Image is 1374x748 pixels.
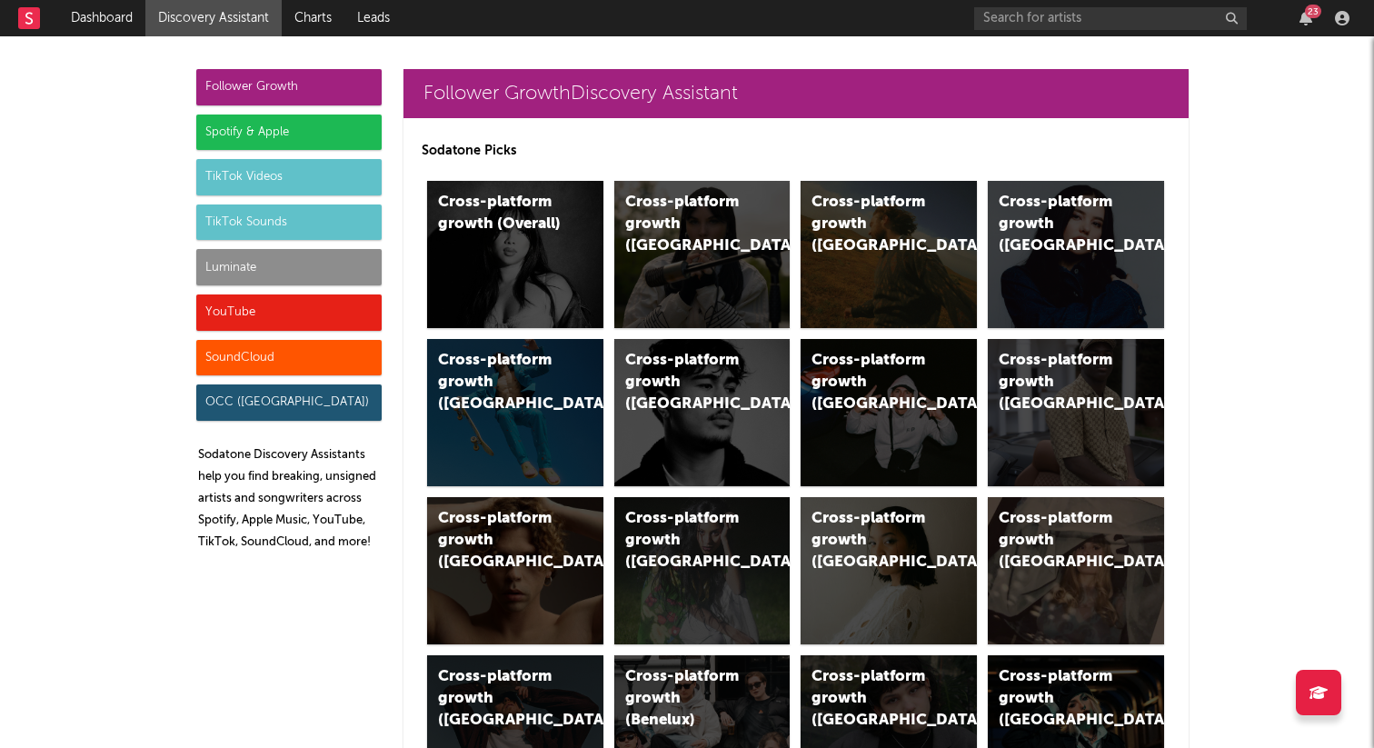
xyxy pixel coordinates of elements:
div: Cross-platform growth ([GEOGRAPHIC_DATA]/GSA) [811,350,935,415]
div: Cross-platform growth ([GEOGRAPHIC_DATA]) [438,666,562,732]
div: Cross-platform growth ([GEOGRAPHIC_DATA]) [999,192,1122,257]
div: Cross-platform growth ([GEOGRAPHIC_DATA]) [438,350,562,415]
button: 23 [1299,11,1312,25]
a: Follower GrowthDiscovery Assistant [403,69,1189,118]
div: Luminate [196,249,382,285]
div: Cross-platform growth ([GEOGRAPHIC_DATA]) [999,508,1122,573]
div: Cross-platform growth ([GEOGRAPHIC_DATA]) [999,350,1122,415]
div: Cross-platform growth ([GEOGRAPHIC_DATA]) [625,508,749,573]
p: Sodatone Discovery Assistants help you find breaking, unsigned artists and songwriters across Spo... [198,444,382,554]
div: TikTok Sounds [196,204,382,241]
a: Cross-platform growth ([GEOGRAPHIC_DATA]) [614,339,791,486]
a: Cross-platform growth ([GEOGRAPHIC_DATA]/GSA) [801,339,977,486]
a: Cross-platform growth ([GEOGRAPHIC_DATA]) [427,339,603,486]
a: Cross-platform growth ([GEOGRAPHIC_DATA]) [801,497,977,644]
div: Follower Growth [196,69,382,105]
div: Cross-platform growth ([GEOGRAPHIC_DATA]) [811,666,935,732]
a: Cross-platform growth ([GEOGRAPHIC_DATA]) [988,181,1164,328]
div: Cross-platform growth (Overall) [438,192,562,235]
div: Cross-platform growth (Benelux) [625,666,749,732]
div: YouTube [196,294,382,331]
p: Sodatone Picks [422,140,1170,162]
div: TikTok Videos [196,159,382,195]
a: Cross-platform growth (Overall) [427,181,603,328]
div: OCC ([GEOGRAPHIC_DATA]) [196,384,382,421]
div: 23 [1305,5,1321,18]
div: Cross-platform growth ([GEOGRAPHIC_DATA]) [625,350,749,415]
div: Cross-platform growth ([GEOGRAPHIC_DATA]) [438,508,562,573]
input: Search for artists [974,7,1247,30]
div: Cross-platform growth ([GEOGRAPHIC_DATA]) [625,192,749,257]
a: Cross-platform growth ([GEOGRAPHIC_DATA]) [988,339,1164,486]
a: Cross-platform growth ([GEOGRAPHIC_DATA]) [614,181,791,328]
div: Spotify & Apple [196,115,382,151]
a: Cross-platform growth ([GEOGRAPHIC_DATA]) [801,181,977,328]
div: Cross-platform growth ([GEOGRAPHIC_DATA]) [811,192,935,257]
a: Cross-platform growth ([GEOGRAPHIC_DATA]) [614,497,791,644]
div: Cross-platform growth ([GEOGRAPHIC_DATA]) [811,508,935,573]
a: Cross-platform growth ([GEOGRAPHIC_DATA]) [427,497,603,644]
div: Cross-platform growth ([GEOGRAPHIC_DATA]) [999,666,1122,732]
a: Cross-platform growth ([GEOGRAPHIC_DATA]) [988,497,1164,644]
div: SoundCloud [196,340,382,376]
